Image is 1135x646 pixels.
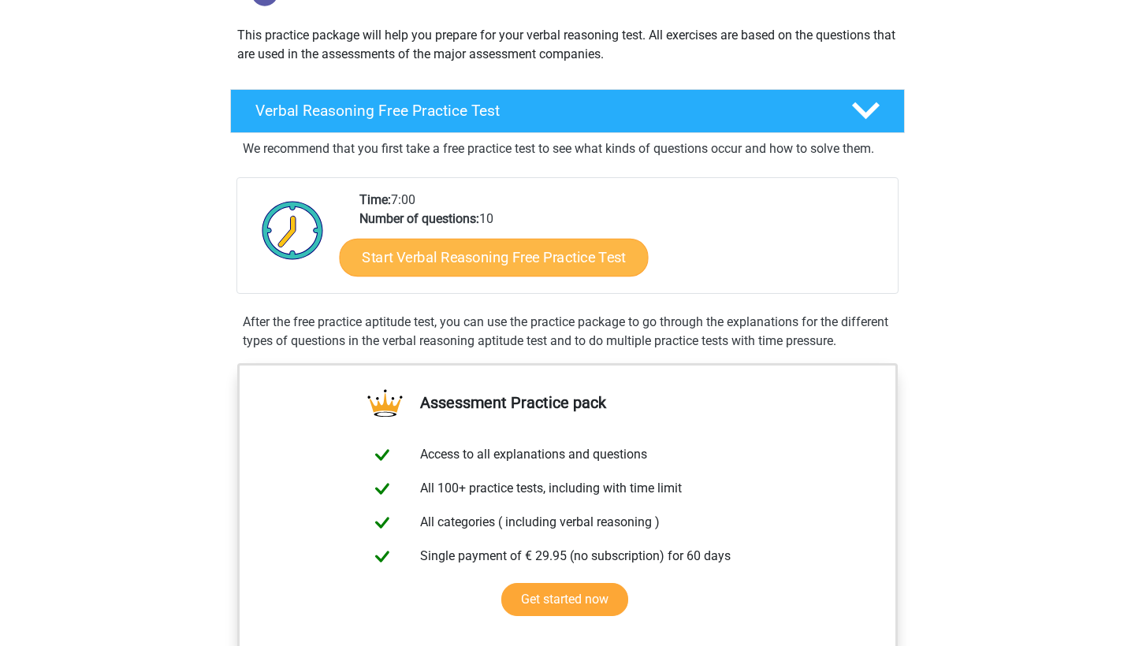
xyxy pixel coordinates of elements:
[359,211,479,226] b: Number of questions:
[501,583,628,616] a: Get started now
[359,192,391,207] b: Time:
[255,102,826,120] h4: Verbal Reasoning Free Practice Test
[236,313,899,351] div: After the free practice aptitude test, you can use the practice package to go through the explana...
[224,89,911,133] a: Verbal Reasoning Free Practice Test
[243,139,892,158] p: We recommend that you first take a free practice test to see what kinds of questions occur and ho...
[253,191,333,269] img: Clock
[237,26,898,64] p: This practice package will help you prepare for your verbal reasoning test. All exercises are bas...
[348,191,897,293] div: 7:00 10
[340,239,649,277] a: Start Verbal Reasoning Free Practice Test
